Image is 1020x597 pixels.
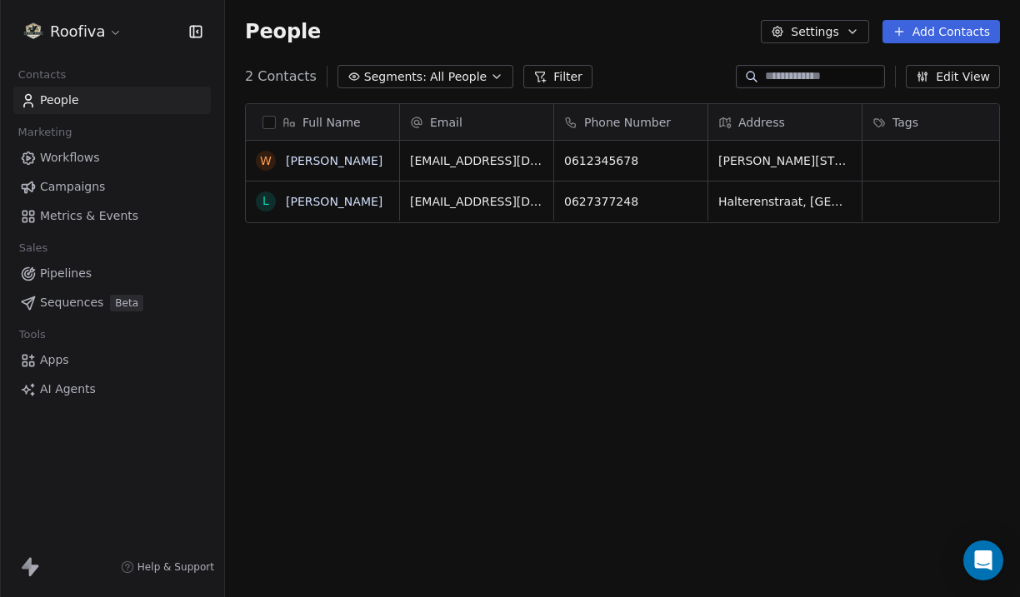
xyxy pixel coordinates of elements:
span: [EMAIL_ADDRESS][DOMAIN_NAME] [410,193,543,210]
a: Help & Support [121,560,214,574]
span: Sales [12,236,55,261]
div: Address [708,104,862,140]
span: Tags [892,114,918,131]
button: Filter [523,65,592,88]
a: Campaigns [13,173,211,201]
span: People [245,19,321,44]
a: Metrics & Events [13,202,211,230]
div: Phone Number [554,104,707,140]
span: AI Agents [40,381,96,398]
a: AI Agents [13,376,211,403]
div: Tags [862,104,1016,140]
button: Settings [761,20,868,43]
div: Email [400,104,553,140]
span: Sequences [40,294,103,311]
a: [PERSON_NAME] [286,154,382,167]
span: 2 Contacts [245,67,317,87]
div: grid [246,141,400,590]
span: Contacts [11,62,73,87]
span: Campaigns [40,178,105,196]
span: Help & Support [137,560,214,574]
span: 0612345678 [564,152,697,169]
span: 0627377248 [564,193,697,210]
span: Segments: [364,68,427,86]
a: People [13,87,211,114]
span: [EMAIL_ADDRESS][DOMAIN_NAME] [410,152,543,169]
div: L [262,192,269,210]
div: W [260,152,272,170]
button: Edit View [906,65,1000,88]
a: [PERSON_NAME] [286,195,382,208]
div: Full Name [246,104,399,140]
span: Email [430,114,462,131]
a: SequencesBeta [13,289,211,316]
button: Roofiva [20,17,126,46]
div: Open Intercom Messenger [963,540,1003,580]
span: Pipelines [40,265,92,282]
a: Workflows [13,144,211,172]
span: All People [430,68,487,86]
span: Full Name [302,114,361,131]
span: Marketing [11,120,79,145]
span: Tools [12,322,52,347]
span: Apps [40,351,69,369]
span: Workflows [40,149,100,167]
span: Address [738,114,785,131]
a: Pipelines [13,260,211,287]
span: [PERSON_NAME][STREET_ADDRESS] [718,152,852,169]
span: People [40,92,79,109]
button: Add Contacts [882,20,1000,43]
a: Apps [13,346,211,374]
span: Halterenstraat, [GEOGRAPHIC_DATA], 7131 ZM, [GEOGRAPHIC_DATA],, [PERSON_NAME] van [718,193,852,210]
span: Roofiva [50,21,105,42]
span: Beta [110,295,143,311]
span: Phone Number [584,114,671,131]
img: Roofiva%20logo%20flavicon.png [23,22,43,42]
span: Metrics & Events [40,207,138,225]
